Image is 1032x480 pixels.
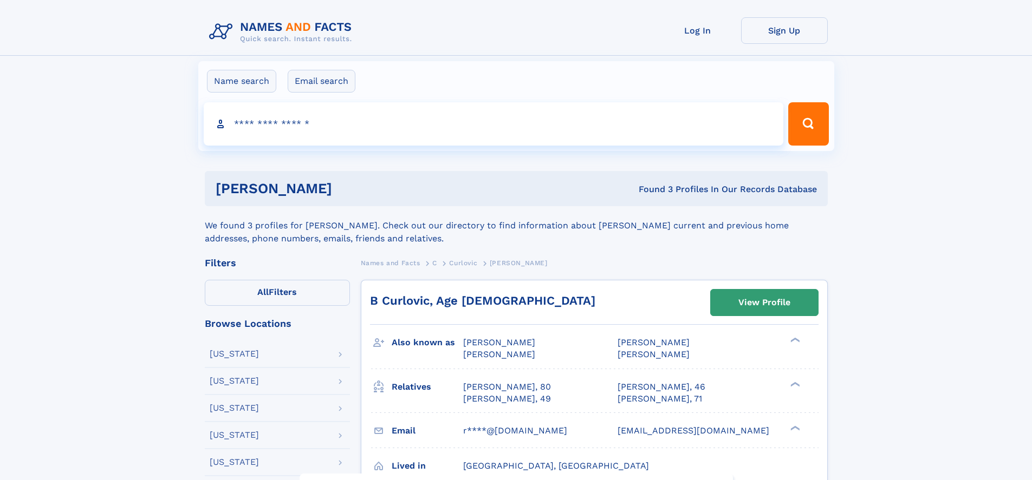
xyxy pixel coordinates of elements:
[463,381,551,393] a: [PERSON_NAME], 80
[392,422,463,440] h3: Email
[490,259,548,267] span: [PERSON_NAME]
[432,259,437,267] span: C
[788,380,801,387] div: ❯
[207,70,276,93] label: Name search
[210,458,259,466] div: [US_STATE]
[392,457,463,475] h3: Lived in
[618,337,690,347] span: [PERSON_NAME]
[463,337,535,347] span: [PERSON_NAME]
[741,17,828,44] a: Sign Up
[618,381,705,393] a: [PERSON_NAME], 46
[449,256,477,269] a: Curlovic
[463,349,535,359] span: [PERSON_NAME]
[618,349,690,359] span: [PERSON_NAME]
[463,461,649,471] span: [GEOGRAPHIC_DATA], [GEOGRAPHIC_DATA]
[432,256,437,269] a: C
[205,206,828,245] div: We found 3 profiles for [PERSON_NAME]. Check out our directory to find information about [PERSON_...
[788,424,801,431] div: ❯
[210,377,259,385] div: [US_STATE]
[392,333,463,352] h3: Also known as
[370,294,595,307] a: B Curlovic, Age [DEMOGRAPHIC_DATA]
[205,17,361,47] img: Logo Names and Facts
[654,17,741,44] a: Log In
[618,425,769,436] span: [EMAIL_ADDRESS][DOMAIN_NAME]
[205,280,350,306] label: Filters
[485,183,817,195] div: Found 3 Profiles In Our Records Database
[738,290,790,315] div: View Profile
[361,256,420,269] a: Names and Facts
[210,431,259,439] div: [US_STATE]
[210,350,259,358] div: [US_STATE]
[205,258,350,268] div: Filters
[205,319,350,328] div: Browse Locations
[257,287,269,297] span: All
[711,290,818,315] a: View Profile
[788,102,828,146] button: Search Button
[463,393,551,405] a: [PERSON_NAME], 49
[449,259,477,267] span: Curlovic
[618,393,702,405] a: [PERSON_NAME], 71
[288,70,355,93] label: Email search
[210,404,259,412] div: [US_STATE]
[392,378,463,396] h3: Relatives
[788,337,801,344] div: ❯
[204,102,784,146] input: search input
[216,182,485,195] h1: [PERSON_NAME]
